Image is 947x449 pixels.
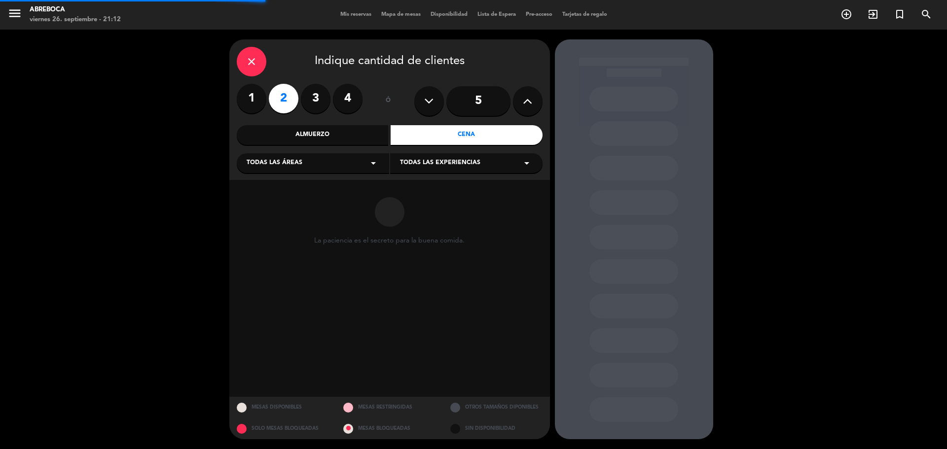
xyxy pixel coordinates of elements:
[30,5,121,15] div: ABREBOCA
[301,84,330,113] label: 3
[314,237,465,245] div: La paciencia es el secreto para la buena comida.
[391,125,543,145] div: Cena
[443,418,550,439] div: SIN DISPONIBILIDAD
[521,157,533,169] i: arrow_drop_down
[894,8,906,20] i: turned_in_not
[269,84,298,113] label: 2
[867,8,879,20] i: exit_to_app
[7,6,22,21] i: menu
[237,84,266,113] label: 1
[237,125,389,145] div: Almuerzo
[335,12,376,17] span: Mis reservas
[443,397,550,418] div: OTROS TAMAÑOS DIPONIBLES
[229,418,336,439] div: SOLO MESAS BLOQUEADAS
[247,158,302,168] span: Todas las áreas
[920,8,932,20] i: search
[400,158,480,168] span: Todas las experiencias
[372,84,404,118] div: ó
[333,84,363,113] label: 4
[237,47,543,76] div: Indique cantidad de clientes
[840,8,852,20] i: add_circle_outline
[521,12,557,17] span: Pre-acceso
[336,397,443,418] div: MESAS RESTRINGIDAS
[426,12,473,17] span: Disponibilidad
[367,157,379,169] i: arrow_drop_down
[473,12,521,17] span: Lista de Espera
[7,6,22,24] button: menu
[30,15,121,25] div: viernes 26. septiembre - 21:12
[246,56,257,68] i: close
[376,12,426,17] span: Mapa de mesas
[557,12,612,17] span: Tarjetas de regalo
[336,418,443,439] div: MESAS BLOQUEADAS
[229,397,336,418] div: MESAS DISPONIBLES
